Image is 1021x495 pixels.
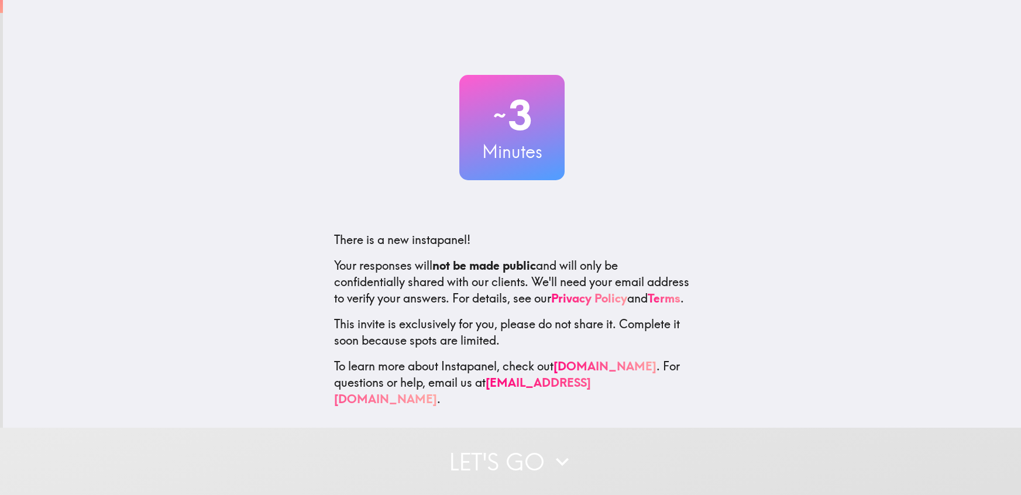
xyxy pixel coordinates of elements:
span: ~ [491,98,508,133]
b: not be made public [432,258,536,273]
a: [EMAIL_ADDRESS][DOMAIN_NAME] [334,375,591,406]
h3: Minutes [459,139,565,164]
a: [DOMAIN_NAME] [554,359,656,373]
a: Terms [648,291,680,305]
span: There is a new instapanel! [334,232,470,247]
p: To learn more about Instapanel, check out . For questions or help, email us at . [334,358,690,407]
p: Your responses will and will only be confidentially shared with our clients. We'll need your emai... [334,257,690,307]
a: Privacy Policy [551,291,627,305]
p: This invite is exclusively for you, please do not share it. Complete it soon because spots are li... [334,316,690,349]
h2: 3 [459,91,565,139]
